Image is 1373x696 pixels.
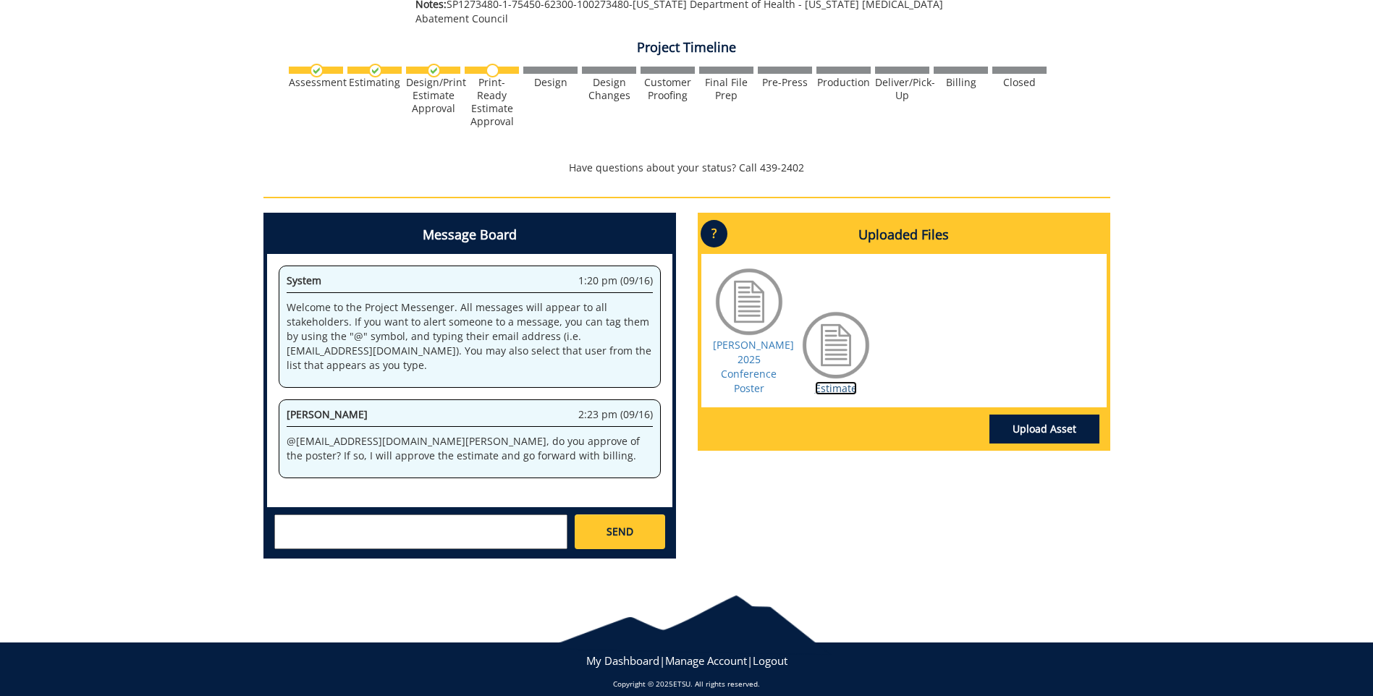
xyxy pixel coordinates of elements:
h4: Uploaded Files [701,216,1107,254]
a: Logout [753,653,787,668]
div: Estimating [347,76,402,89]
a: Estimate [815,381,857,395]
div: Design [523,76,578,89]
a: SEND [575,514,664,549]
span: 1:20 pm (09/16) [578,273,653,288]
div: Billing [934,76,988,89]
img: checkmark [427,64,441,77]
div: Customer Proofing [641,76,695,102]
span: SEND [607,525,633,539]
div: Assessment [289,76,343,89]
a: Upload Asset [989,415,1099,444]
div: Production [816,76,871,89]
div: Design/Print Estimate Approval [406,76,460,115]
div: Design Changes [582,76,636,102]
div: Deliver/Pick-Up [875,76,929,102]
div: Pre-Press [758,76,812,89]
img: checkmark [368,64,382,77]
h4: Project Timeline [263,41,1110,55]
p: Have questions about your status? Call 439-2402 [263,161,1110,175]
a: My Dashboard [586,653,659,668]
h4: Message Board [267,216,672,254]
a: [PERSON_NAME] 2025 Conference Poster [713,338,794,395]
p: ? [701,220,727,247]
div: Print-Ready Estimate Approval [465,76,519,128]
span: System [287,273,321,287]
a: ETSU [673,679,690,689]
span: [PERSON_NAME] [287,407,368,421]
p: @ [EMAIL_ADDRESS][DOMAIN_NAME] [PERSON_NAME], do you approve of the poster? If so, I will approve... [287,434,653,463]
div: Closed [992,76,1047,89]
img: checkmark [310,64,324,77]
img: no [486,64,499,77]
textarea: messageToSend [274,514,567,549]
span: 2:23 pm (09/16) [578,407,653,422]
a: Manage Account [665,653,747,668]
p: Welcome to the Project Messenger. All messages will appear to all stakeholders. If you want to al... [287,300,653,373]
div: Final File Prep [699,76,753,102]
